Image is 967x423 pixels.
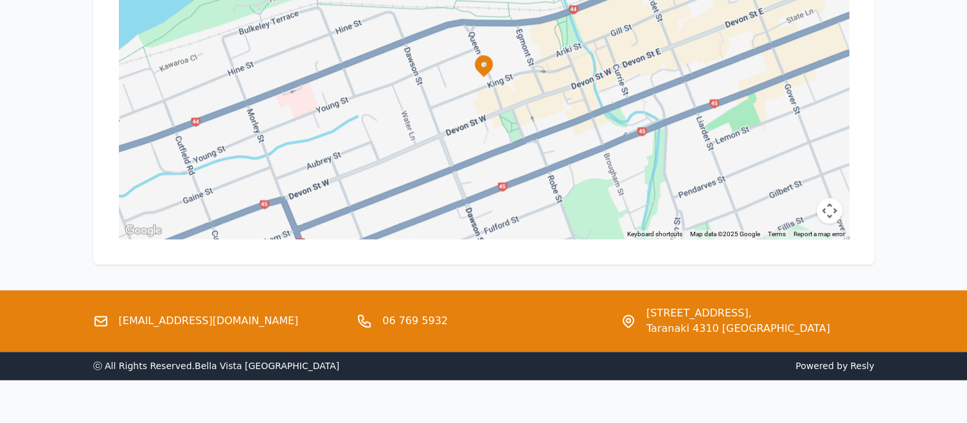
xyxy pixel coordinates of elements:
span: Map data ©2025 Google [690,230,760,237]
span: Powered by [489,359,874,372]
button: Map camera controls [817,198,842,223]
span: [STREET_ADDRESS], [646,306,830,321]
span: ⓒ All Rights Reserved. Bella Vista [GEOGRAPHIC_DATA] [93,361,340,371]
a: Open this area in Google Maps (opens a new window) [122,222,164,239]
img: Google [122,222,164,239]
a: 06 769 5932 [382,313,448,329]
a: [EMAIL_ADDRESS][DOMAIN_NAME] [119,313,299,329]
button: Keyboard shortcuts [627,230,682,239]
a: Terms (opens in new tab) [768,230,786,237]
a: Report a map error [794,230,845,237]
span: Taranaki 4310 [GEOGRAPHIC_DATA] [646,321,830,336]
a: Resly [850,361,874,371]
